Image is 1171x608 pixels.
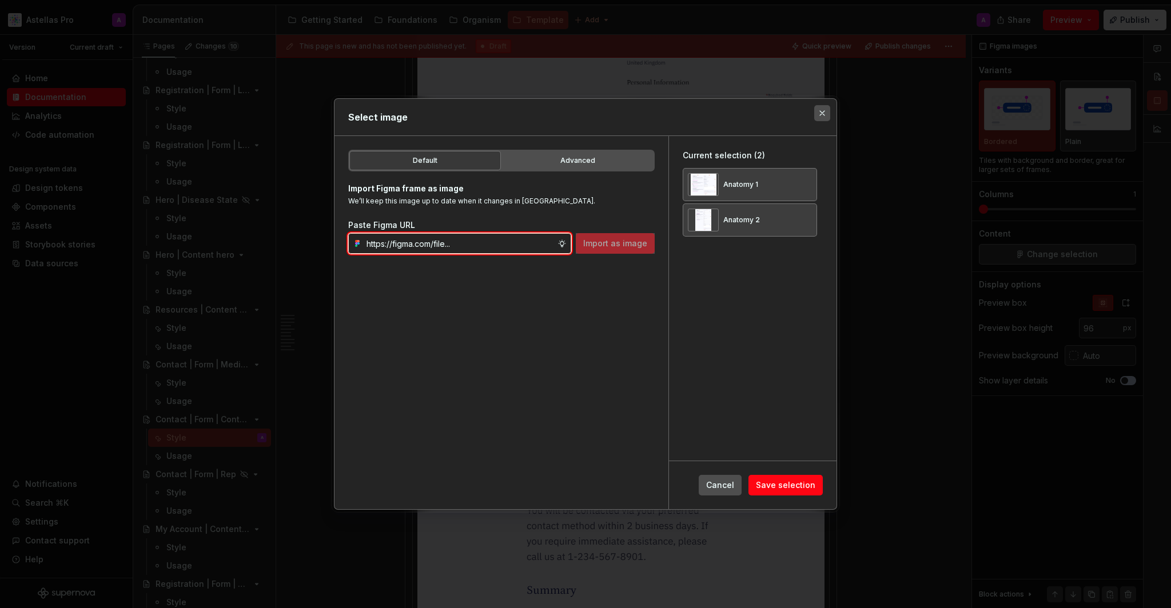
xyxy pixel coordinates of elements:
label: Paste Figma URL [348,219,415,231]
span: Cancel [706,479,734,491]
div: Anatomy 1 [723,180,758,189]
p: Import Figma frame as image [348,183,655,194]
div: Anatomy 2 [723,215,760,225]
p: We’ll keep this image up to date when it changes in [GEOGRAPHIC_DATA]. [348,197,655,206]
div: Current selection (2) [683,150,817,161]
div: Advanced [506,155,650,166]
button: Save selection [748,475,823,495]
h2: Select image [348,110,823,124]
div: Default [353,155,497,166]
button: Cancel [699,475,742,495]
input: https://figma.com/file... [362,233,557,254]
span: Save selection [756,479,815,491]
